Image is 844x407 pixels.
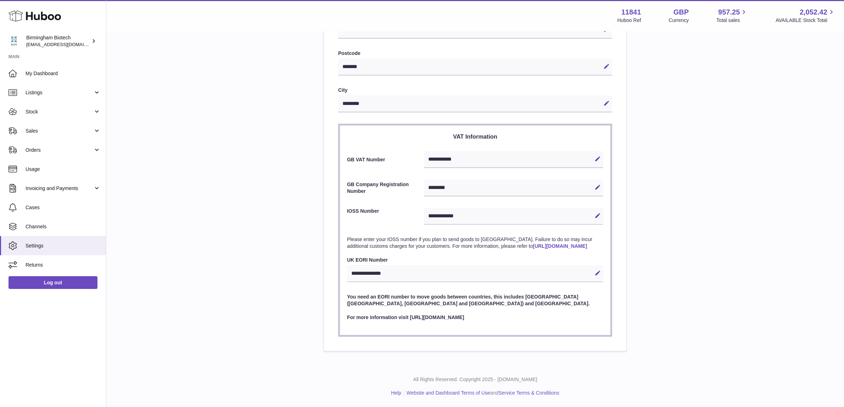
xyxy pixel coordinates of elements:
[621,7,641,17] strong: 11841
[26,70,101,77] span: My Dashboard
[533,243,587,249] a: [URL][DOMAIN_NAME]
[347,314,603,321] p: For more information visit [URL][DOMAIN_NAME]
[347,236,603,250] p: Please enter your IOSS number if you plan to send goods to [GEOGRAPHIC_DATA]. Failure to do so ma...
[347,156,424,163] label: GB VAT Number
[407,390,490,396] a: Website and Dashboard Terms of Use
[26,242,101,249] span: Settings
[347,208,424,223] label: IOSS Number
[26,223,101,230] span: Channels
[347,294,603,307] p: You need an EORI number to move goods between countries, this includes [GEOGRAPHIC_DATA] ([GEOGRA...
[669,17,689,24] div: Currency
[26,262,101,268] span: Returns
[26,34,90,48] div: Birmingham Biotech
[338,87,612,94] label: City
[26,128,93,134] span: Sales
[112,376,838,383] p: All Rights Reserved. Copyright 2025 - [DOMAIN_NAME]
[26,204,101,211] span: Cases
[26,41,104,47] span: [EMAIL_ADDRESS][DOMAIN_NAME]
[404,390,559,396] li: and
[673,7,689,17] strong: GBP
[716,7,748,24] a: 957.25 Total sales
[26,89,93,96] span: Listings
[776,7,835,24] a: 2,052.42 AVAILABLE Stock Total
[26,166,101,173] span: Usage
[9,276,97,289] a: Log out
[338,50,612,57] label: Postcode
[718,7,740,17] span: 957.25
[391,390,401,396] a: Help
[716,17,748,24] span: Total sales
[347,257,603,263] label: UK EORI Number
[617,17,641,24] div: Huboo Ref
[498,390,559,396] a: Service Terms & Conditions
[347,133,603,140] h3: VAT Information
[9,36,19,46] img: internalAdmin-11841@internal.huboo.com
[800,7,827,17] span: 2,052.42
[26,147,93,154] span: Orders
[26,185,93,192] span: Invoicing and Payments
[776,17,835,24] span: AVAILABLE Stock Total
[347,181,424,195] label: GB Company Registration Number
[26,108,93,115] span: Stock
